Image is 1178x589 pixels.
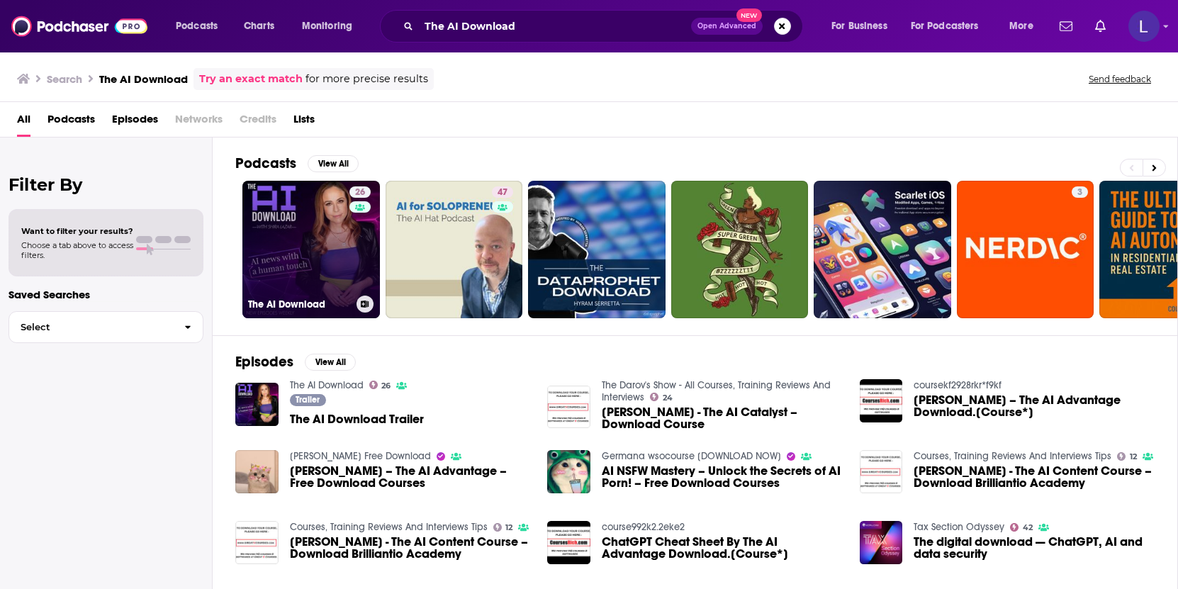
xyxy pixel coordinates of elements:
button: Show profile menu [1128,11,1160,42]
a: 3 [1072,186,1088,198]
a: The digital download — ChatGPT, AI and data security [914,536,1155,560]
span: Lists [293,108,315,137]
input: Search podcasts, credits, & more... [419,15,691,38]
span: New [736,9,762,22]
span: For Business [831,16,887,36]
h2: Podcasts [235,155,296,172]
span: [PERSON_NAME] – The AI Advantage – Free Download Courses [290,465,531,489]
span: 26 [381,383,391,389]
img: Paul Jenkins - The AI Content Course – Download Brilliantio Academy [860,450,903,493]
h3: The AI Download [248,298,351,310]
span: for more precise results [305,71,428,87]
button: open menu [902,15,999,38]
a: Paul Jenkins - The AI Content Course – Download Brilliantio Academy [290,536,531,560]
a: Igor Pogany – The AI Advantage Download.[Course*] [914,394,1155,418]
a: 26 [369,381,391,389]
button: Select [9,311,203,343]
span: For Podcasters [911,16,979,36]
span: 47 [498,186,507,200]
a: 42 [1010,523,1033,532]
a: The AI Download [290,379,364,391]
span: 12 [1130,454,1137,460]
span: More [1009,16,1033,36]
a: 26 [349,186,371,198]
a: Charts [235,15,283,38]
a: 3 [957,181,1094,318]
img: Ozan Varol – The AI Advantage – Free Download Courses [235,450,279,493]
a: 24 [650,393,673,401]
a: PodcastsView All [235,155,359,172]
img: ChatGPT Cheat Sheet By The AI Advantage Download.[Course*] [547,521,590,564]
button: View All [305,354,356,371]
a: ChatGPT Cheat Sheet By The AI Advantage Download.[Course*] [602,536,843,560]
button: open menu [999,15,1051,38]
a: Ashley Alexander - The AI Catalyst – Download Course [602,406,843,430]
img: The AI Download Trailer [235,383,279,426]
a: Podcasts [47,108,95,137]
span: Podcasts [176,16,218,36]
a: The Darov's Show - All Courses, Training Reviews And Interviews [602,379,831,403]
button: open menu [292,15,371,38]
h3: The AI Download [99,72,188,86]
span: Charts [244,16,274,36]
a: 47 [492,186,513,198]
span: [PERSON_NAME] - The AI Content Course – Download Brilliantio Academy [914,465,1155,489]
img: Ashley Alexander - The AI Catalyst – Download Course [547,386,590,429]
h3: Search [47,72,82,86]
h2: Episodes [235,353,293,371]
img: The digital download — ChatGPT, AI and data security [860,521,903,564]
a: Courses, Training Reviews And Interviews Tips [290,521,488,533]
a: coursekf2928rkr*f9kf [914,379,1002,391]
a: AI NSFW Mastery – Unlock the Secrets of AI Porn! – Free Download Courses [602,465,843,489]
button: View All [308,155,359,172]
a: The AI Download Trailer [290,413,424,425]
a: 12 [493,523,513,532]
a: EpisodesView All [235,353,356,371]
span: [PERSON_NAME] - The AI Catalyst – Download Course [602,406,843,430]
img: User Profile [1128,11,1160,42]
span: Trailer [296,396,320,404]
a: All [17,108,30,137]
a: Paul Jenkins - The AI Content Course – Download Brilliantio Academy [914,465,1155,489]
a: 26The AI Download [242,181,380,318]
p: Saved Searches [9,288,203,301]
a: course992k2.2eke2 [602,521,685,533]
span: Choose a tab above to access filters. [21,240,133,260]
a: Gregorich Free Download [290,450,431,462]
span: Networks [175,108,223,137]
img: AI NSFW Mastery – Unlock the Secrets of AI Porn! – Free Download Courses [547,450,590,493]
a: Episodes [112,108,158,137]
img: Podchaser - Follow, Share and Rate Podcasts [11,13,147,40]
a: Ozan Varol – The AI Advantage – Free Download Courses [290,465,531,489]
span: [PERSON_NAME] – The AI Advantage Download.[Course*] [914,394,1155,418]
button: Open AdvancedNew [691,18,763,35]
button: Send feedback [1084,73,1155,85]
a: Show notifications dropdown [1089,14,1111,38]
a: Paul Jenkins - The AI Content Course – Download Brilliantio Academy [235,521,279,564]
span: Want to filter your results? [21,226,133,236]
span: Logged in as lily.roark [1128,11,1160,42]
span: Monitoring [302,16,352,36]
img: Igor Pogany – The AI Advantage Download.[Course*] [860,379,903,422]
a: Try an exact match [199,71,303,87]
span: 12 [505,525,512,531]
button: open menu [166,15,236,38]
span: Open Advanced [697,23,756,30]
a: Show notifications dropdown [1054,14,1078,38]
